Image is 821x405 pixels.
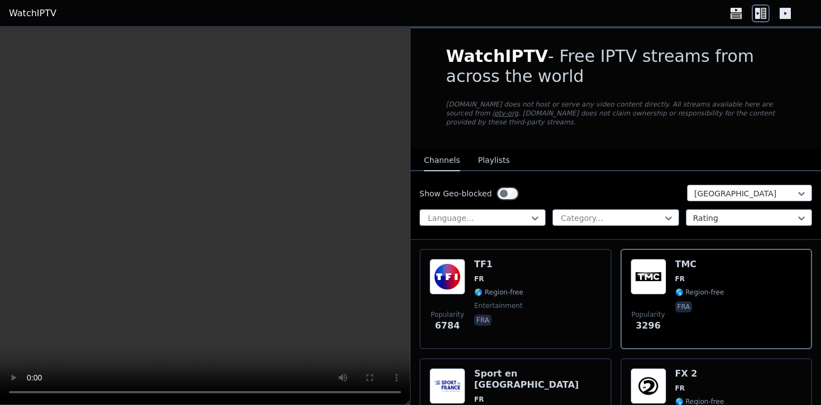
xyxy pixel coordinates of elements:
label: Show Geo-blocked [419,188,492,199]
h1: - Free IPTV streams from across the world [446,46,786,86]
button: Channels [424,150,460,171]
img: FX 2 [631,368,666,404]
a: iptv-org [493,109,519,117]
p: [DOMAIN_NAME] does not host or serve any video content directly. All streams available here are s... [446,100,786,127]
p: fra [675,301,693,312]
span: FR [474,395,484,404]
span: Popularity [631,310,665,319]
img: TF1 [429,259,465,295]
span: WatchIPTV [446,46,548,66]
button: Playlists [478,150,510,171]
span: 3296 [636,319,661,332]
h6: FX 2 [675,368,736,379]
h6: TF1 [474,259,523,270]
img: Sport en France [429,368,465,404]
span: Popularity [431,310,464,319]
span: FR [675,384,685,393]
span: 6784 [435,319,460,332]
p: fra [474,315,491,326]
h6: Sport en [GEOGRAPHIC_DATA] [474,368,602,390]
a: WatchIPTV [9,7,56,20]
span: entertainment [474,301,523,310]
span: FR [474,274,484,283]
h6: TMC [675,259,724,270]
span: 🌎 Region-free [474,288,523,297]
span: FR [675,274,685,283]
span: 🌎 Region-free [675,288,724,297]
img: TMC [631,259,666,295]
